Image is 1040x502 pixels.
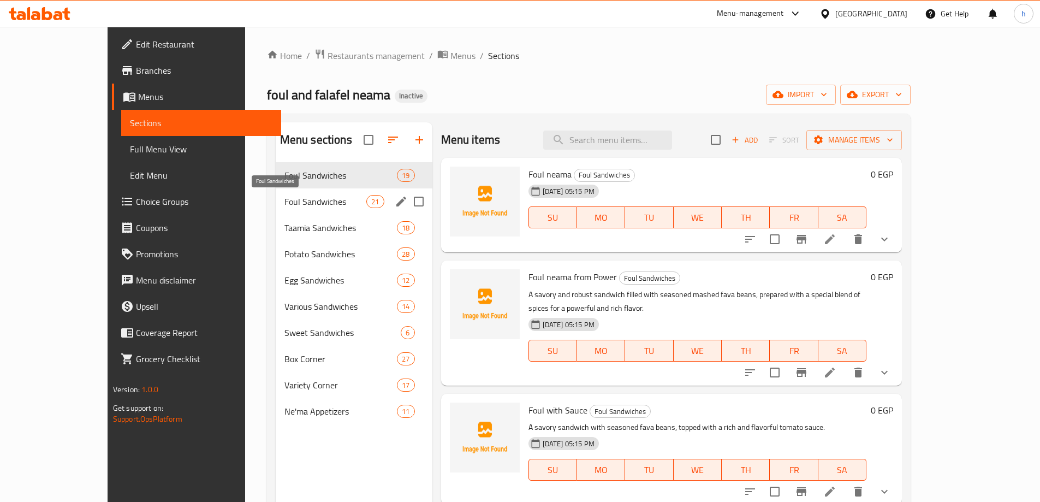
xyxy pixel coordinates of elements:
[113,412,182,426] a: Support.OpsPlatform
[112,84,281,110] a: Menus
[284,379,397,392] div: Variety Corner
[284,300,397,313] span: Various Sandwiches
[528,269,617,285] span: Foul neama from Power
[284,352,397,365] span: Box Corner
[722,206,770,228] button: TH
[480,49,484,62] li: /
[397,274,414,287] div: items
[845,226,871,252] button: delete
[276,372,432,398] div: Variety Corner17
[722,459,770,481] button: TH
[267,82,390,107] span: foul and falafel neama
[528,166,572,182] span: Foul neama
[357,128,380,151] span: Select all sections
[284,274,397,287] div: Egg Sandwiches
[528,340,577,362] button: SU
[590,405,651,418] div: Foul Sandwiches
[284,169,397,182] span: Foul Sandwiches
[136,221,272,234] span: Coupons
[280,132,352,148] h2: Menu sections
[406,127,432,153] button: Add section
[528,288,867,315] p: A savory and robust sandwich filled with seasoned mashed fava beans, prepared with a special blen...
[674,459,722,481] button: WE
[727,132,762,149] span: Add item
[538,320,599,330] span: [DATE] 05:15 PM
[450,403,520,473] img: Foul with Sauce
[367,197,383,207] span: 21
[450,167,520,237] img: Foul neama
[314,49,425,63] a: Restaurants management
[136,247,272,261] span: Promotions
[823,366,836,379] a: Edit menu item
[763,361,786,384] span: Select to update
[823,462,862,478] span: SA
[276,346,432,372] div: Box Corner27
[113,401,163,415] span: Get support on:
[818,459,866,481] button: SA
[774,210,813,226] span: FR
[121,162,281,188] a: Edit Menu
[136,195,272,208] span: Choice Groups
[625,206,673,228] button: TU
[823,210,862,226] span: SA
[774,462,813,478] span: FR
[528,402,587,418] span: Foul with Sauce
[276,398,432,424] div: Ne'ma Appetizers11
[276,241,432,267] div: Potato Sandwiches28
[393,193,409,210] button: edit
[267,49,911,63] nav: breadcrumb
[629,210,669,226] span: TU
[678,343,717,359] span: WE
[871,403,893,418] h6: 0 EGP
[397,302,414,312] span: 14
[543,131,672,150] input: search
[397,405,414,418] div: items
[141,382,158,397] span: 1.0.0
[380,127,406,153] span: Sort sections
[538,186,599,197] span: [DATE] 05:15 PM
[112,293,281,320] a: Upsell
[397,406,414,417] span: 11
[284,195,367,208] span: Foul Sandwiches
[267,49,302,62] a: Home
[450,269,520,339] img: Foul neama from Power
[770,206,818,228] button: FR
[397,380,414,391] span: 17
[674,340,722,362] button: WE
[574,169,635,182] div: Foul Sandwiches
[818,340,866,362] button: SA
[577,459,625,481] button: MO
[121,110,281,136] a: Sections
[397,275,414,286] span: 12
[878,485,891,498] svg: Show Choices
[328,49,425,62] span: Restaurants management
[488,49,519,62] span: Sections
[401,328,414,338] span: 6
[136,300,272,313] span: Upsell
[136,38,272,51] span: Edit Restaurant
[818,206,866,228] button: SA
[629,343,669,359] span: TU
[775,88,827,102] span: import
[678,210,717,226] span: WE
[823,233,836,246] a: Edit menu item
[284,326,401,339] span: Sweet Sandwiches
[763,228,786,251] span: Select to update
[717,7,784,20] div: Menu-management
[788,359,815,386] button: Branch-specific-item
[737,226,763,252] button: sort-choices
[113,382,140,397] span: Version:
[276,293,432,320] div: Various Sandwiches14
[849,88,902,102] span: export
[533,462,573,478] span: SU
[762,132,806,149] span: Select section first
[674,206,722,228] button: WE
[276,267,432,293] div: Egg Sandwiches12
[112,320,281,346] a: Coverage Report
[823,343,862,359] span: SA
[629,462,669,478] span: TU
[395,90,427,103] div: Inactive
